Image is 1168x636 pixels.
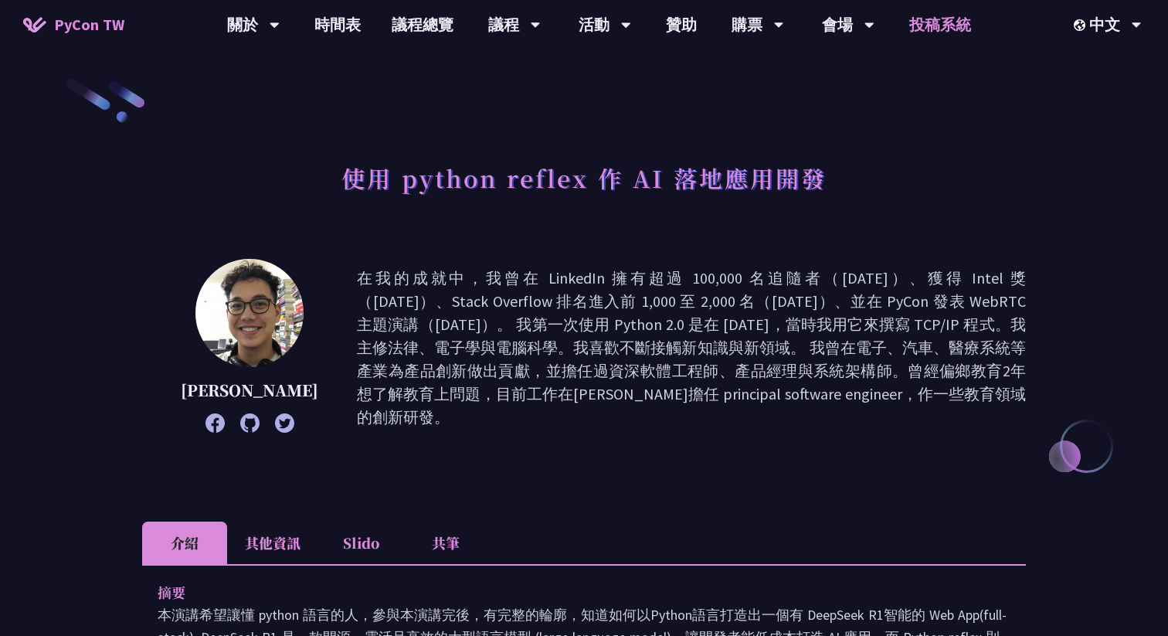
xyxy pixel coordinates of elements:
img: Locale Icon [1074,19,1089,31]
img: Milo Chen [195,259,304,367]
li: 其他資訊 [227,522,318,564]
li: 共筆 [403,522,488,564]
li: Slido [318,522,403,564]
img: Home icon of PyCon TW 2025 [23,17,46,32]
p: [PERSON_NAME] [181,379,318,402]
li: 介紹 [142,522,227,564]
p: 摘要 [158,581,980,604]
h1: 使用 python reflex 作 AI 落地應用開發 [341,155,827,201]
p: 在我的成就中，我曾在 LinkedIn 擁有超過 100,000 名追隨者（[DATE]）、獲得 Intel 獎（[DATE]）、Stack Overflow 排名進入前 1,000 至 2,0... [357,267,1026,429]
span: PyCon TW [54,13,124,36]
a: PyCon TW [8,5,140,44]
